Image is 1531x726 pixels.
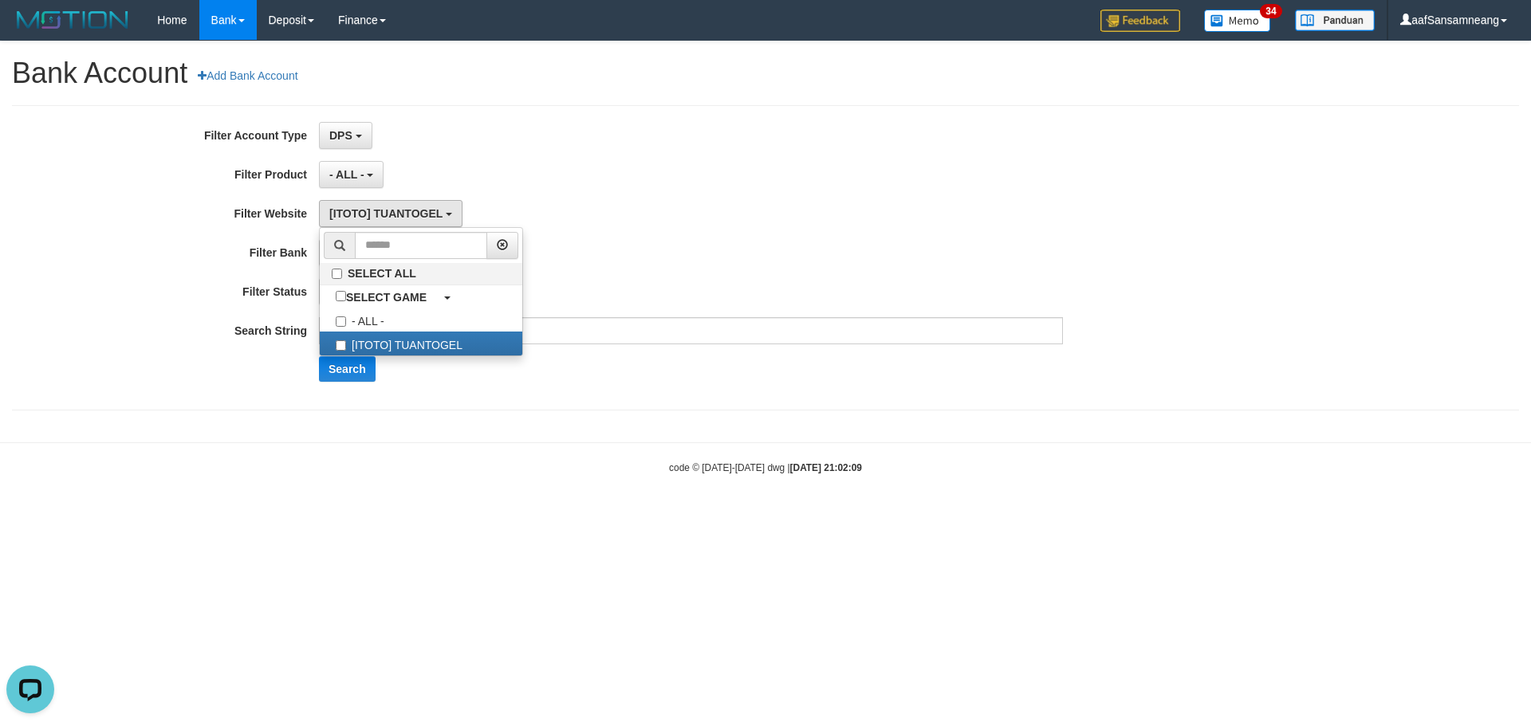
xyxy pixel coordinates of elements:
span: [ITOTO] TUANTOGEL [329,207,443,220]
button: Search [319,356,376,382]
img: Feedback.jpg [1100,10,1180,32]
input: SELECT GAME [336,291,346,301]
img: MOTION_logo.png [12,8,133,32]
button: DPS [319,122,372,149]
input: [ITOTO] TUANTOGEL [336,340,346,351]
label: - ALL - [320,308,522,332]
input: SELECT ALL [332,269,342,279]
label: SELECT ALL [320,263,522,285]
button: - ALL - [319,161,384,188]
input: - ALL - [336,316,346,327]
h1: Bank Account [12,57,1519,89]
label: [ITOTO] TUANTOGEL [320,332,522,355]
button: [ITOTO] TUANTOGEL [319,200,462,227]
span: 34 [1260,4,1281,18]
img: panduan.png [1295,10,1375,31]
small: code © [DATE]-[DATE] dwg | [669,462,862,473]
b: SELECT GAME [346,291,427,304]
img: Button%20Memo.svg [1204,10,1271,32]
span: - ALL - [329,168,364,181]
a: SELECT GAME [320,285,522,308]
button: Open LiveChat chat widget [6,6,54,54]
span: DPS [329,129,352,142]
a: Add Bank Account [187,62,308,89]
strong: [DATE] 21:02:09 [790,462,862,473]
